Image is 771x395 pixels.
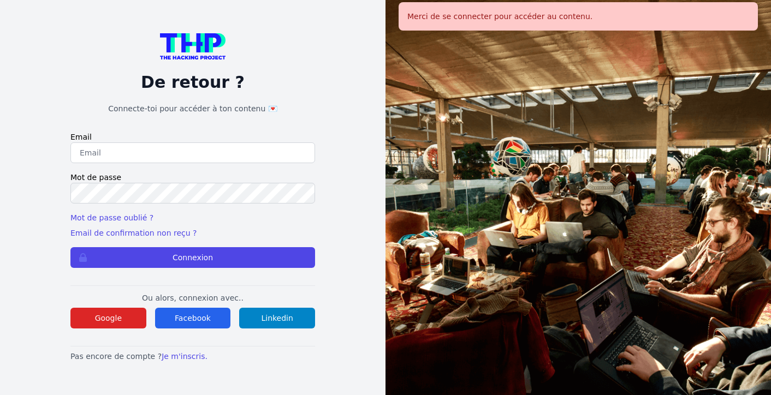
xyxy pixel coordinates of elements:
[70,247,315,268] button: Connexion
[162,352,207,361] a: Je m'inscris.
[70,103,315,114] h1: Connecte-toi pour accéder à ton contenu 💌
[70,213,153,222] a: Mot de passe oublié ?
[70,308,146,328] button: Google
[155,308,231,328] button: Facebook
[70,172,315,183] label: Mot de passe
[70,73,315,92] p: De retour ?
[239,308,315,328] button: Linkedin
[399,2,758,31] div: Merci de se connecter pour accéder au contenu.
[70,142,315,163] input: Email
[70,351,315,362] p: Pas encore de compte ?
[70,229,197,237] a: Email de confirmation non reçu ?
[70,131,315,142] label: Email
[160,33,226,59] img: logo
[70,292,315,303] p: Ou alors, connexion avec..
